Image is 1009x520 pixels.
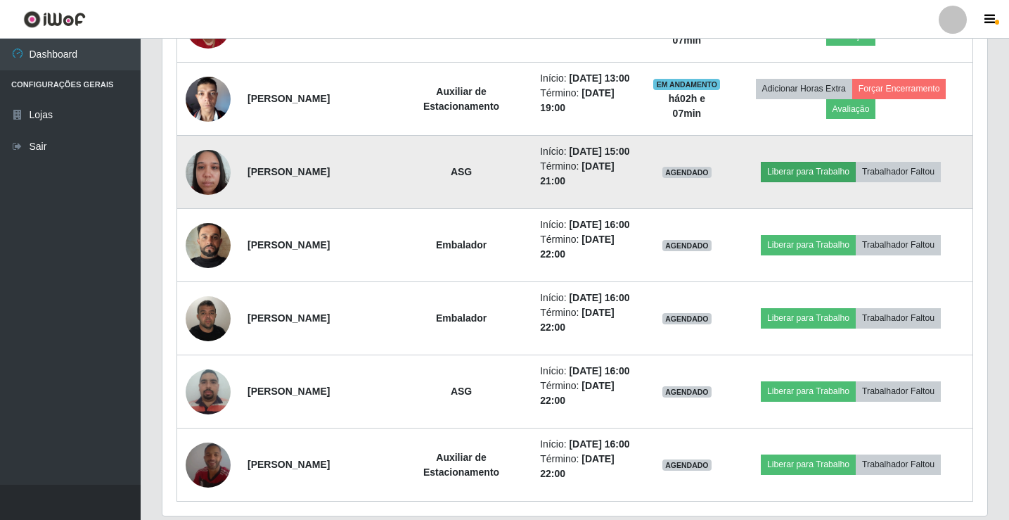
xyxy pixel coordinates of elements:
[186,142,231,202] img: 1740415667017.jpeg
[761,381,856,401] button: Liberar para Trabalho
[662,167,712,178] span: AGENDADO
[569,365,629,376] time: [DATE] 16:00
[186,425,231,505] img: 1753400047633.jpeg
[186,288,231,348] img: 1714957062897.jpeg
[826,99,876,119] button: Avaliação
[248,239,330,251] strong: [PERSON_NAME]
[540,159,636,189] li: Término:
[248,386,330,397] strong: [PERSON_NAME]
[540,232,636,262] li: Término:
[761,455,856,474] button: Liberar para Trabalho
[423,452,499,478] strong: Auxiliar de Estacionamento
[540,437,636,452] li: Início:
[451,166,472,177] strong: ASG
[569,146,629,157] time: [DATE] 15:00
[662,240,712,251] span: AGENDADO
[856,308,941,328] button: Trabalhador Faltou
[540,291,636,305] li: Início:
[540,217,636,232] li: Início:
[856,455,941,474] button: Trabalhador Faltou
[451,386,472,397] strong: ASG
[662,386,712,398] span: AGENDADO
[248,312,330,324] strong: [PERSON_NAME]
[669,93,705,119] strong: há 02 h e 07 min
[540,364,636,379] li: Início:
[186,205,231,286] img: 1732360371404.jpeg
[186,362,231,421] img: 1686264689334.jpeg
[186,69,231,129] img: 1673288995692.jpeg
[856,381,941,401] button: Trabalhador Faltou
[856,162,941,182] button: Trabalhador Faltou
[540,86,636,115] li: Término:
[540,144,636,159] li: Início:
[436,239,487,251] strong: Embalador
[662,459,712,471] span: AGENDADO
[248,93,330,104] strong: [PERSON_NAME]
[856,235,941,255] button: Trabalhador Faltou
[569,438,629,450] time: [DATE] 16:00
[761,235,856,255] button: Liberar para Trabalho
[248,166,330,177] strong: [PERSON_NAME]
[569,292,629,303] time: [DATE] 16:00
[569,219,629,230] time: [DATE] 16:00
[653,79,720,90] span: EM ANDAMENTO
[248,459,330,470] strong: [PERSON_NAME]
[436,312,487,324] strong: Embalador
[761,308,856,328] button: Liberar para Trabalho
[761,162,856,182] button: Liberar para Trabalho
[569,72,629,84] time: [DATE] 13:00
[540,379,636,408] li: Término:
[540,305,636,335] li: Término:
[662,313,712,324] span: AGENDADO
[23,11,86,28] img: CoreUI Logo
[756,79,852,99] button: Adicionar Horas Extra
[423,86,499,112] strong: Auxiliar de Estacionamento
[540,452,636,481] li: Término:
[852,79,946,99] button: Forçar Encerramento
[540,71,636,86] li: Início:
